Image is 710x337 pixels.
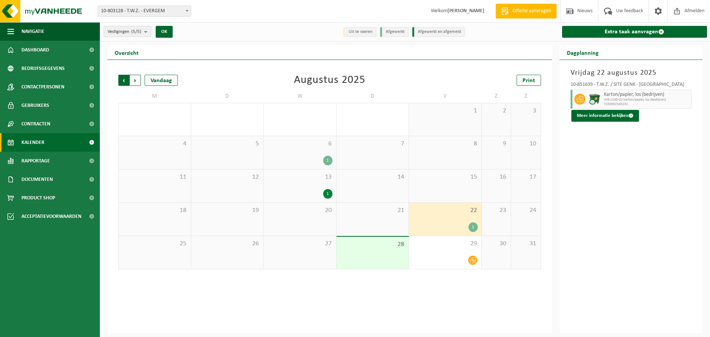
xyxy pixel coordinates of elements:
span: 26 [195,240,260,248]
a: Offerte aanvragen [496,4,557,18]
span: 12 [195,173,260,181]
span: Vestigingen [108,26,141,37]
span: Karton/papier, los (bedrijven) [604,92,690,98]
span: Acceptatievoorwaarden [21,207,81,226]
div: 1 [323,156,332,165]
td: V [409,90,482,103]
span: 10-803128 - T.W.Z. - EVERGEM [98,6,191,16]
span: 10-803128 - T.W.Z. - EVERGEM [98,6,191,17]
span: 20 [267,206,332,215]
span: Volgende [130,75,141,86]
span: 8 [413,140,478,148]
count: (5/5) [131,29,141,34]
span: Contracten [21,115,50,133]
span: Kalender [21,133,44,152]
img: WB-1100-CU [589,94,600,105]
li: Uit te voeren [343,27,376,37]
span: 27 [267,240,332,248]
button: Meer informatie bekijken [571,110,639,122]
div: 10-851639 - T.W.Z. / SITE GENK - [GEOGRAPHIC_DATA] [571,82,692,90]
span: 24 [515,206,537,215]
td: W [264,90,337,103]
a: Print [517,75,541,86]
span: 25 [122,240,187,248]
span: Navigatie [21,22,44,41]
div: Augustus 2025 [294,75,365,86]
span: WB-1100-CU karton/papier, los (bedrijven) [604,98,690,102]
button: OK [156,26,173,38]
span: 31 [515,240,537,248]
span: 5 [195,140,260,148]
span: 15 [413,173,478,181]
span: 14 [340,173,405,181]
span: 3 [515,107,537,115]
td: Z [482,90,511,103]
span: Offerte aanvragen [511,7,553,15]
div: 1 [323,189,332,199]
span: Documenten [21,170,53,189]
span: 29 [413,240,478,248]
span: 16 [486,173,507,181]
span: Dashboard [21,41,49,59]
span: 21 [340,206,405,215]
span: 11 [122,173,187,181]
div: 1 [469,222,478,232]
li: Afgewerkt [380,27,409,37]
button: Vestigingen(5/5) [104,26,151,37]
span: Gebruikers [21,96,49,115]
span: 30 [486,240,507,248]
span: Product Shop [21,189,55,207]
span: 9 [486,140,507,148]
span: Vorige [118,75,129,86]
span: 18 [122,206,187,215]
span: 10 [515,140,537,148]
td: Z [511,90,541,103]
h2: Overzicht [107,45,146,60]
h2: Dagplanning [559,45,606,60]
h3: Vrijdag 22 augustus 2025 [571,67,692,78]
span: 28 [340,240,405,249]
span: 1 [413,107,478,115]
div: Vandaag [145,75,178,86]
span: Contactpersonen [21,78,64,96]
span: T250002345232 [604,102,690,107]
span: 22 [413,206,478,215]
td: D [191,90,264,103]
span: 7 [340,140,405,148]
span: 4 [122,140,187,148]
li: Afgewerkt en afgemeld [412,27,465,37]
strong: [PERSON_NAME] [447,8,484,14]
span: 13 [267,173,332,181]
td: D [337,90,409,103]
a: Extra taak aanvragen [562,26,707,38]
td: M [118,90,191,103]
span: 6 [267,140,332,148]
span: 17 [515,173,537,181]
span: 19 [195,206,260,215]
span: Print [523,78,535,84]
span: 23 [486,206,507,215]
span: Bedrijfsgegevens [21,59,65,78]
span: Rapportage [21,152,50,170]
span: 2 [486,107,507,115]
